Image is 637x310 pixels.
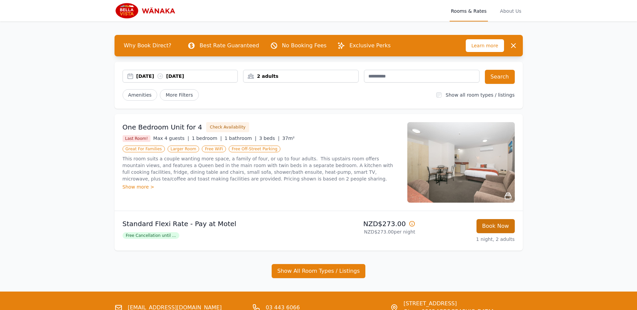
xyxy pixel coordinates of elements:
div: [DATE] [DATE] [136,73,238,80]
button: Amenities [123,89,157,101]
img: Bella Vista Wanaka [115,3,179,19]
span: More Filters [160,89,198,101]
p: Standard Flexi Rate - Pay at Motel [123,219,316,228]
span: [STREET_ADDRESS] [404,300,494,308]
button: Show All Room Types / Listings [272,264,366,278]
span: Learn more [466,39,504,52]
button: Search [485,70,515,84]
span: 3 beds | [259,136,280,141]
button: Book Now [476,219,515,233]
div: Show more > [123,184,399,190]
span: Larger Room [168,146,199,152]
span: Free WiFi [202,146,226,152]
span: 37m² [282,136,294,141]
span: 1 bathroom | [225,136,257,141]
p: Exclusive Perks [349,42,391,50]
span: Great For Families [123,146,165,152]
h3: One Bedroom Unit for 4 [123,122,202,132]
span: 1 bedroom | [192,136,222,141]
span: Why Book Direct? [119,39,177,52]
p: No Booking Fees [282,42,327,50]
span: Free Cancellation until ... [123,232,179,239]
p: NZD$273.00 [321,219,415,228]
p: 1 night, 2 adults [421,236,515,243]
span: Last Room! [123,135,151,142]
p: NZD$273.00 per night [321,228,415,235]
p: This room suits a couple wanting more space, a family of four, or up to four adults. This upstair... [123,155,399,182]
span: Free Off-Street Parking [229,146,280,152]
span: Max 4 guests | [153,136,189,141]
div: 2 adults [243,73,358,80]
p: Best Rate Guaranteed [199,42,259,50]
label: Show all room types / listings [446,92,514,98]
button: Check Availability [206,122,249,132]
